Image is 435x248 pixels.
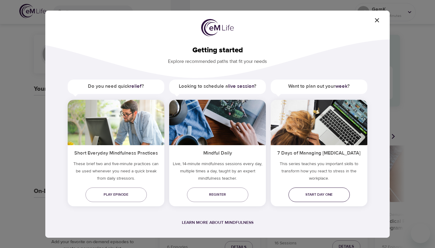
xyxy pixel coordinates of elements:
[228,83,254,89] a: live session
[169,100,266,145] img: ims
[68,145,164,160] h5: Short Everyday Mindfulness Practices
[201,19,234,37] img: logo
[130,83,142,89] a: relief
[68,100,164,145] img: ims
[335,83,347,89] a: week
[192,191,243,198] span: Register
[293,191,345,198] span: Start day one
[90,191,142,198] span: Play episode
[85,188,147,202] a: Play episode
[271,100,367,145] img: ims
[169,80,266,93] h5: Looking to schedule a ?
[271,80,367,93] h5: Want to plan out your ?
[187,188,248,202] a: Register
[68,160,164,184] h5: These brief two and five-minute practices can be used whenever you need a quick break from daily ...
[271,160,367,184] p: This series teaches you important skills to transform how you react to stress in the workplace.
[55,54,380,65] p: Explore recommended paths that fit your needs
[68,80,164,93] h5: Do you need quick ?
[288,188,350,202] a: Start day one
[182,220,253,225] a: Learn more about mindfulness
[55,46,380,55] h2: Getting started
[169,145,266,160] h5: Mindful Daily
[169,160,266,184] p: Live, 14-minute mindfulness sessions every day, multiple times a day, taught by an expert mindful...
[271,145,367,160] h5: 7 Days of Managing [MEDICAL_DATA]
